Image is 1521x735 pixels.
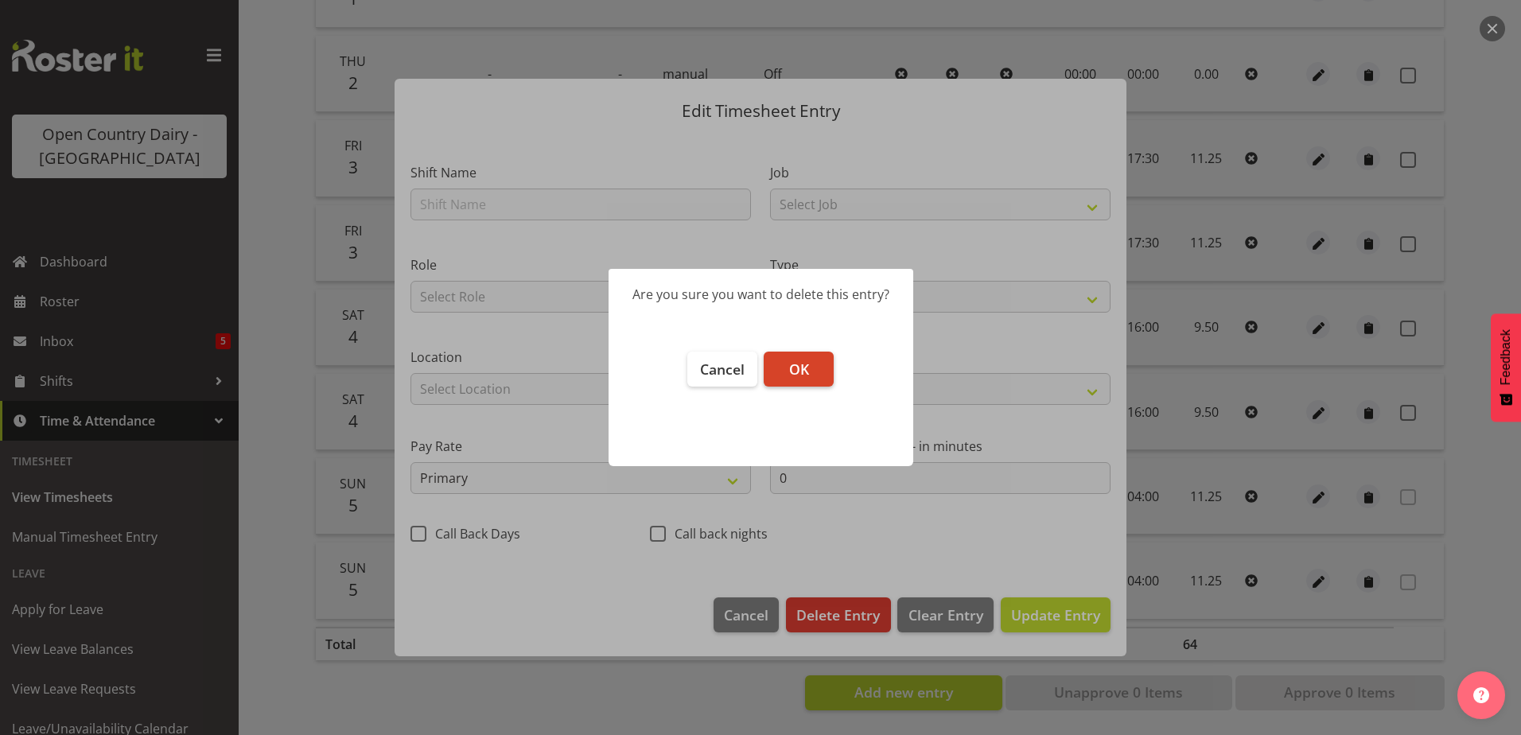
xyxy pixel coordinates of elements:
button: OK [764,352,834,387]
span: Cancel [700,360,745,379]
img: help-xxl-2.png [1473,687,1489,703]
span: OK [789,360,809,379]
button: Feedback - Show survey [1491,313,1521,422]
span: Feedback [1499,329,1513,385]
button: Cancel [687,352,757,387]
div: Are you sure you want to delete this entry? [632,285,889,304]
